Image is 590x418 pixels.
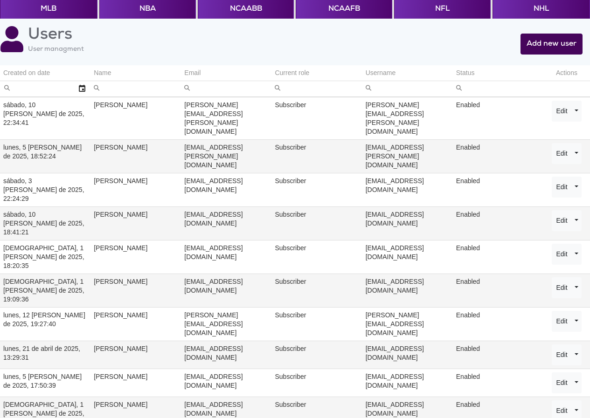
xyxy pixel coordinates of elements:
[271,81,362,96] input: Celda de filtro
[453,274,543,307] td: Enabled
[181,139,271,173] td: [EMAIL_ADDRESS][PERSON_NAME][DOMAIN_NAME]
[366,69,396,77] div: Username
[362,65,453,81] td: Columna Username
[362,81,453,96] input: Celda de filtro
[275,69,309,77] div: Current role
[271,240,362,274] td: Subscriber
[271,369,362,397] td: Subscriber
[181,240,271,274] td: [EMAIL_ADDRESS][DOMAIN_NAME]
[521,34,583,55] button: Add new user
[552,311,571,332] button: Edit
[271,307,362,341] td: Subscriber
[90,65,181,81] td: Columna Name
[74,81,90,96] div: Seleccionar
[28,26,84,45] h1: Users
[271,341,362,369] td: Subscriber
[90,81,181,96] input: Celda de filtro
[552,244,571,265] button: Edit
[94,69,111,77] div: Name
[181,97,271,140] td: [PERSON_NAME][EMAIL_ADDRESS][PERSON_NAME][DOMAIN_NAME]
[90,139,181,173] td: [PERSON_NAME]
[552,101,571,122] button: Edit
[552,177,571,198] button: Edit
[3,69,50,77] div: Created on date
[181,274,271,307] td: [EMAIL_ADDRESS][DOMAIN_NAME]
[362,341,453,369] td: [EMAIL_ADDRESS][DOMAIN_NAME]
[90,97,181,140] td: [PERSON_NAME]
[271,97,362,140] td: Subscriber
[271,173,362,206] td: Subscriber
[453,81,543,96] input: Celda de filtro
[552,344,571,365] button: Edit
[181,307,271,341] td: [PERSON_NAME][EMAIL_ADDRESS][DOMAIN_NAME]
[90,206,181,240] td: [PERSON_NAME]
[90,341,181,369] td: [PERSON_NAME]
[453,206,543,240] td: Enabled
[362,97,453,140] td: [PERSON_NAME][EMAIL_ADDRESS][PERSON_NAME][DOMAIN_NAME]
[453,369,543,397] td: Enabled
[552,210,571,231] button: Edit
[362,206,453,240] td: [EMAIL_ADDRESS][DOMAIN_NAME]
[181,369,271,397] td: [EMAIL_ADDRESS][DOMAIN_NAME]
[271,274,362,307] td: Subscriber
[362,274,453,307] td: [EMAIL_ADDRESS][DOMAIN_NAME]
[90,274,181,307] td: [PERSON_NAME]
[181,65,271,81] td: Columna Email
[362,240,453,274] td: [EMAIL_ADDRESS][DOMAIN_NAME]
[453,307,543,341] td: Enabled
[453,139,543,173] td: Enabled
[362,307,453,341] td: [PERSON_NAME][EMAIL_ADDRESS][DOMAIN_NAME]
[543,65,590,81] td: Columna Actions
[90,173,181,206] td: [PERSON_NAME]
[362,369,453,397] td: [EMAIL_ADDRESS][DOMAIN_NAME]
[181,173,271,206] td: [EMAIL_ADDRESS][DOMAIN_NAME]
[181,341,271,369] td: [EMAIL_ADDRESS][DOMAIN_NAME]
[453,341,543,369] td: Enabled
[181,81,271,96] input: Celda de filtro
[181,206,271,240] td: [EMAIL_ADDRESS][DOMAIN_NAME]
[552,372,571,393] button: Edit
[184,69,201,77] div: Email
[271,206,362,240] td: Subscriber
[271,139,362,173] td: Subscriber
[552,143,571,164] button: Edit
[90,307,181,341] td: [PERSON_NAME]
[547,69,587,77] div: Actions
[90,369,181,397] td: [PERSON_NAME]
[90,240,181,274] td: [PERSON_NAME]
[28,45,84,54] label: User managment
[453,240,543,274] td: Enabled
[362,139,453,173] td: [EMAIL_ADDRESS][PERSON_NAME][DOMAIN_NAME]
[453,97,543,140] td: Enabled
[456,69,475,77] div: Status
[362,173,453,206] td: [EMAIL_ADDRESS][DOMAIN_NAME]
[453,65,543,81] td: Columna Status
[552,277,571,298] button: Edit
[453,173,543,206] td: Enabled
[271,65,362,81] td: Columna Current role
